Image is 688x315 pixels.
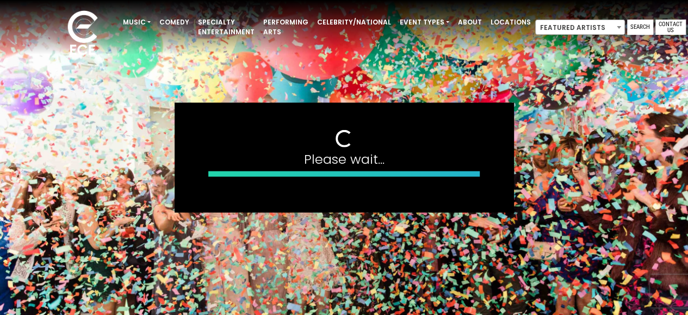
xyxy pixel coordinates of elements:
h4: Please wait... [208,151,480,167]
a: Locations [486,13,535,32]
span: Featured Artists [536,20,624,35]
a: Event Types [395,13,454,32]
a: Comedy [155,13,194,32]
a: About [454,13,486,32]
a: Music [119,13,155,32]
a: Performing Arts [259,13,313,41]
a: Search [627,20,653,35]
img: ece_new_logo_whitev2-1.png [55,8,110,60]
span: Featured Artists [535,20,625,35]
a: Specialty Entertainment [194,13,259,41]
a: Contact Us [655,20,686,35]
a: Celebrity/National [313,13,395,32]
